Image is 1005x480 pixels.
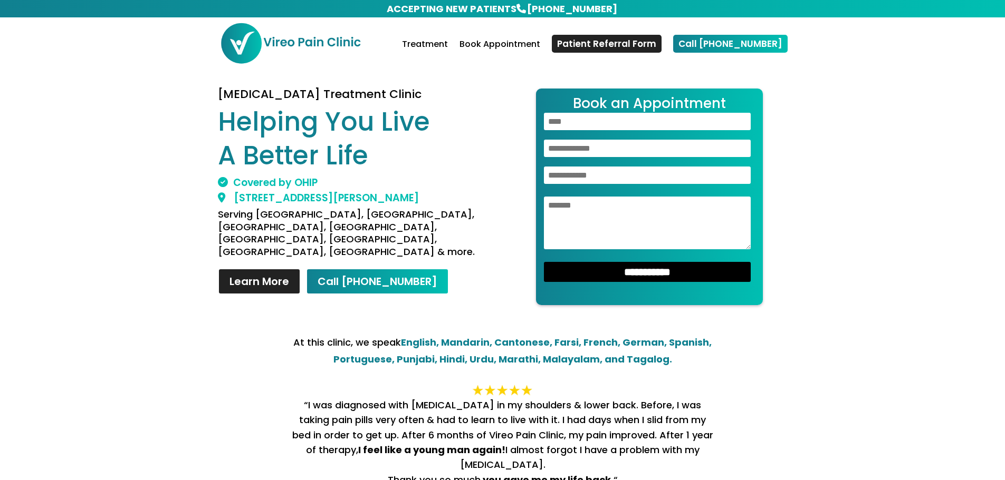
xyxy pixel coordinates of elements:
[402,41,448,65] a: Treatment
[673,35,788,53] a: Call [PHONE_NUMBER]
[218,191,419,205] a: [STREET_ADDRESS][PERSON_NAME]
[544,96,755,113] h2: Book an Appointment
[536,89,763,305] form: Contact form
[218,89,494,105] h3: [MEDICAL_DATA] Treatment Clinic
[218,268,301,295] a: Learn More
[218,208,494,263] h4: Serving [GEOGRAPHIC_DATA], [GEOGRAPHIC_DATA], [GEOGRAPHIC_DATA], [GEOGRAPHIC_DATA], [GEOGRAPHIC_D...
[460,41,540,65] a: Book Appointment
[292,334,714,368] p: At this clinic, we speak
[220,22,361,64] img: Vireo Pain Clinic
[333,336,712,366] strong: English, Mandarin, Cantonese, Farsi, French, German, Spanish, Portuguese, Punjabi, Hindi, Urdu, M...
[218,178,494,193] h2: Covered by OHIP
[306,268,449,295] a: Call [PHONE_NUMBER]
[358,443,505,456] strong: I feel like a young man again!
[552,35,662,53] a: Patient Referral Form
[471,384,534,398] img: 5_star-final
[218,105,494,178] h1: Helping You Live A Better Life
[526,1,618,16] a: [PHONE_NUMBER]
